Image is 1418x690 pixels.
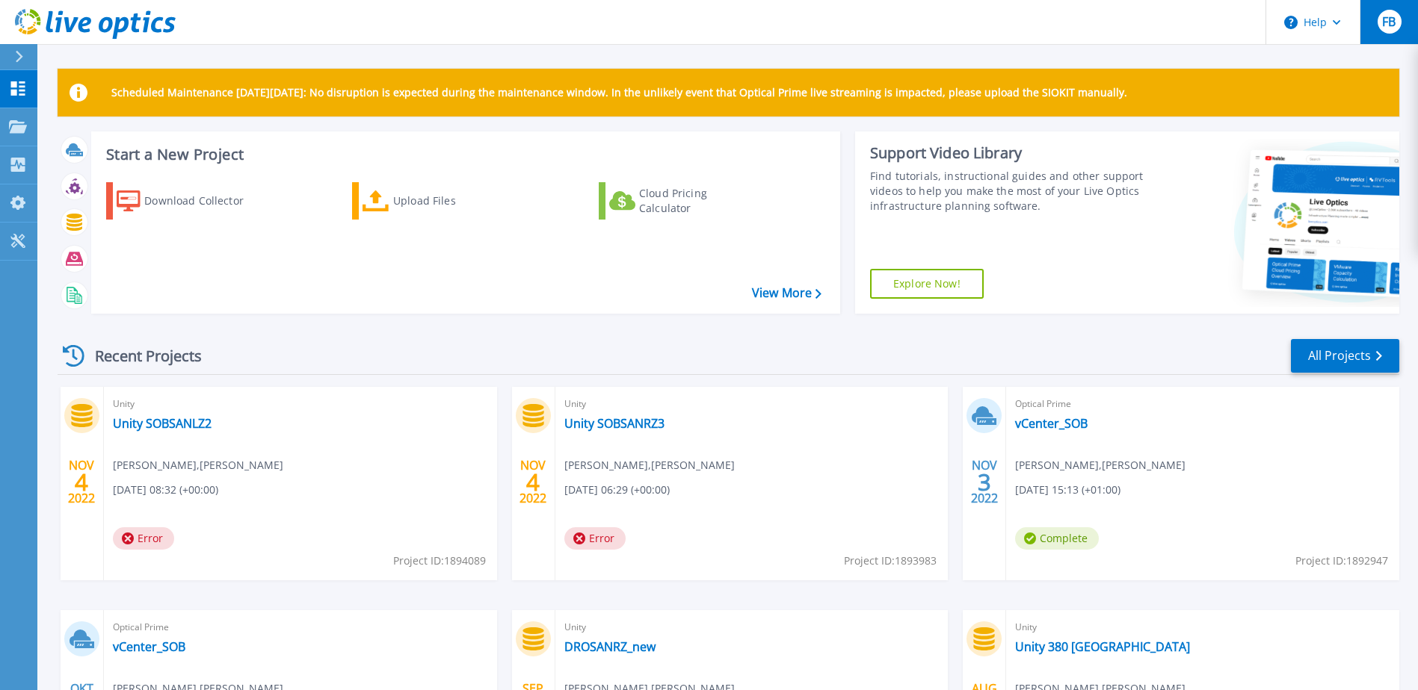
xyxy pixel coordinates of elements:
[393,553,486,569] span: Project ID: 1894089
[870,143,1147,163] div: Support Video Library
[1382,16,1396,28] span: FB
[599,182,765,220] a: Cloud Pricing Calculator
[113,639,185,654] a: vCenter_SOB
[752,286,821,300] a: View More
[564,619,940,635] span: Unity
[970,455,999,509] div: NOV 2022
[113,396,488,412] span: Unity
[564,396,940,412] span: Unity
[526,476,540,488] span: 4
[564,482,670,498] span: [DATE] 06:29 (+00:00)
[113,619,488,635] span: Optical Prime
[58,338,222,374] div: Recent Projects
[1291,339,1399,373] a: All Projects
[67,455,96,509] div: NOV 2022
[75,476,88,488] span: 4
[1015,482,1120,498] span: [DATE] 15:13 (+01:00)
[978,476,991,488] span: 3
[1015,639,1190,654] a: Unity 380 [GEOGRAPHIC_DATA]
[352,182,519,220] a: Upload Files
[113,457,283,473] span: [PERSON_NAME] , [PERSON_NAME]
[1295,553,1388,569] span: Project ID: 1892947
[1015,527,1099,550] span: Complete
[870,169,1147,214] div: Find tutorials, instructional guides and other support videos to help you make the most of your L...
[639,186,759,216] div: Cloud Pricing Calculator
[113,527,174,550] span: Error
[564,457,735,473] span: [PERSON_NAME] , [PERSON_NAME]
[106,146,821,163] h3: Start a New Project
[1015,416,1088,431] a: vCenter_SOB
[1015,457,1186,473] span: [PERSON_NAME] , [PERSON_NAME]
[111,87,1127,99] p: Scheduled Maintenance [DATE][DATE]: No disruption is expected during the maintenance window. In t...
[144,186,264,216] div: Download Collector
[519,455,547,509] div: NOV 2022
[564,527,626,550] span: Error
[113,416,212,431] a: Unity SOBSANLZ2
[564,639,656,654] a: DROSANRZ_new
[870,269,984,299] a: Explore Now!
[113,482,218,498] span: [DATE] 08:32 (+00:00)
[1015,619,1390,635] span: Unity
[564,416,665,431] a: Unity SOBSANRZ3
[106,182,273,220] a: Download Collector
[393,186,513,216] div: Upload Files
[1015,396,1390,412] span: Optical Prime
[844,553,937,569] span: Project ID: 1893983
